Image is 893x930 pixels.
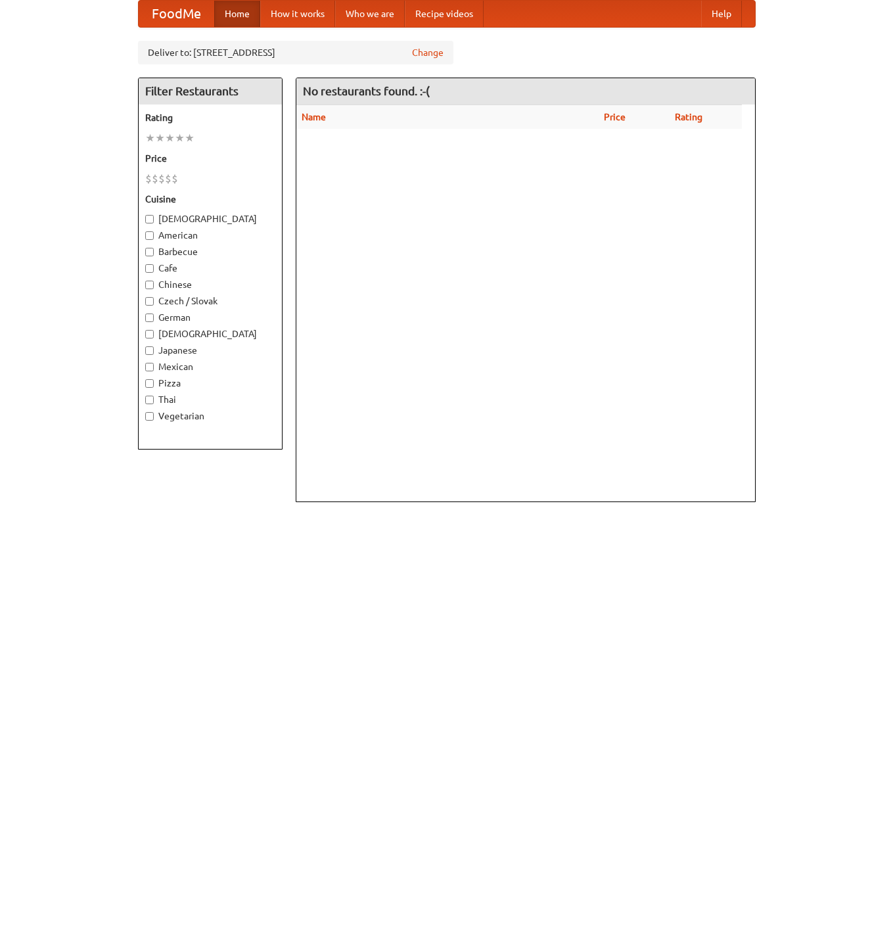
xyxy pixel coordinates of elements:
[145,248,154,256] input: Barbecue
[145,344,275,357] label: Japanese
[145,278,275,291] label: Chinese
[158,172,165,186] li: $
[145,346,154,355] input: Japanese
[145,172,152,186] li: $
[145,131,155,145] li: ★
[145,377,275,390] label: Pizza
[145,294,275,308] label: Czech / Slovak
[172,172,178,186] li: $
[145,297,154,306] input: Czech / Slovak
[152,172,158,186] li: $
[302,112,326,122] a: Name
[145,327,275,340] label: [DEMOGRAPHIC_DATA]
[155,131,165,145] li: ★
[412,46,444,59] a: Change
[145,412,154,421] input: Vegetarian
[405,1,484,27] a: Recipe videos
[260,1,335,27] a: How it works
[145,393,275,406] label: Thai
[145,231,154,240] input: American
[604,112,626,122] a: Price
[145,111,275,124] h5: Rating
[335,1,405,27] a: Who we are
[214,1,260,27] a: Home
[145,212,275,225] label: [DEMOGRAPHIC_DATA]
[139,1,214,27] a: FoodMe
[145,379,154,388] input: Pizza
[145,314,154,322] input: German
[145,193,275,206] h5: Cuisine
[145,363,154,371] input: Mexican
[303,85,430,97] ng-pluralize: No restaurants found. :-(
[145,281,154,289] input: Chinese
[145,229,275,242] label: American
[701,1,742,27] a: Help
[145,396,154,404] input: Thai
[138,41,453,64] div: Deliver to: [STREET_ADDRESS]
[145,330,154,338] input: [DEMOGRAPHIC_DATA]
[175,131,185,145] li: ★
[675,112,702,122] a: Rating
[145,262,275,275] label: Cafe
[145,360,275,373] label: Mexican
[145,264,154,273] input: Cafe
[145,311,275,324] label: German
[165,172,172,186] li: $
[145,245,275,258] label: Barbecue
[145,215,154,223] input: [DEMOGRAPHIC_DATA]
[185,131,195,145] li: ★
[145,152,275,165] h5: Price
[139,78,282,105] h4: Filter Restaurants
[145,409,275,423] label: Vegetarian
[165,131,175,145] li: ★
